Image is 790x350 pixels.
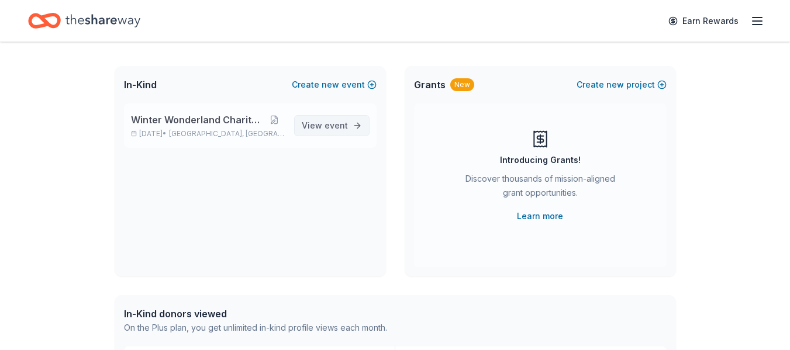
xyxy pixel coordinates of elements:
[292,78,377,92] button: Createnewevent
[577,78,667,92] button: Createnewproject
[325,120,348,130] span: event
[302,119,348,133] span: View
[131,113,264,127] span: Winter Wonderland Charity Gala
[124,321,387,335] div: On the Plus plan, you get unlimited in-kind profile views each month.
[124,307,387,321] div: In-Kind donors viewed
[322,78,339,92] span: new
[131,129,285,138] p: [DATE] •
[414,78,446,92] span: Grants
[517,209,563,223] a: Learn more
[28,7,140,34] a: Home
[606,78,624,92] span: new
[124,78,157,92] span: In-Kind
[500,153,581,167] div: Introducing Grants!
[169,129,284,138] span: [GEOGRAPHIC_DATA], [GEOGRAPHIC_DATA]
[294,115,370,136] a: View event
[661,11,746,32] a: Earn Rewards
[461,172,620,205] div: Discover thousands of mission-aligned grant opportunities.
[450,78,474,91] div: New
